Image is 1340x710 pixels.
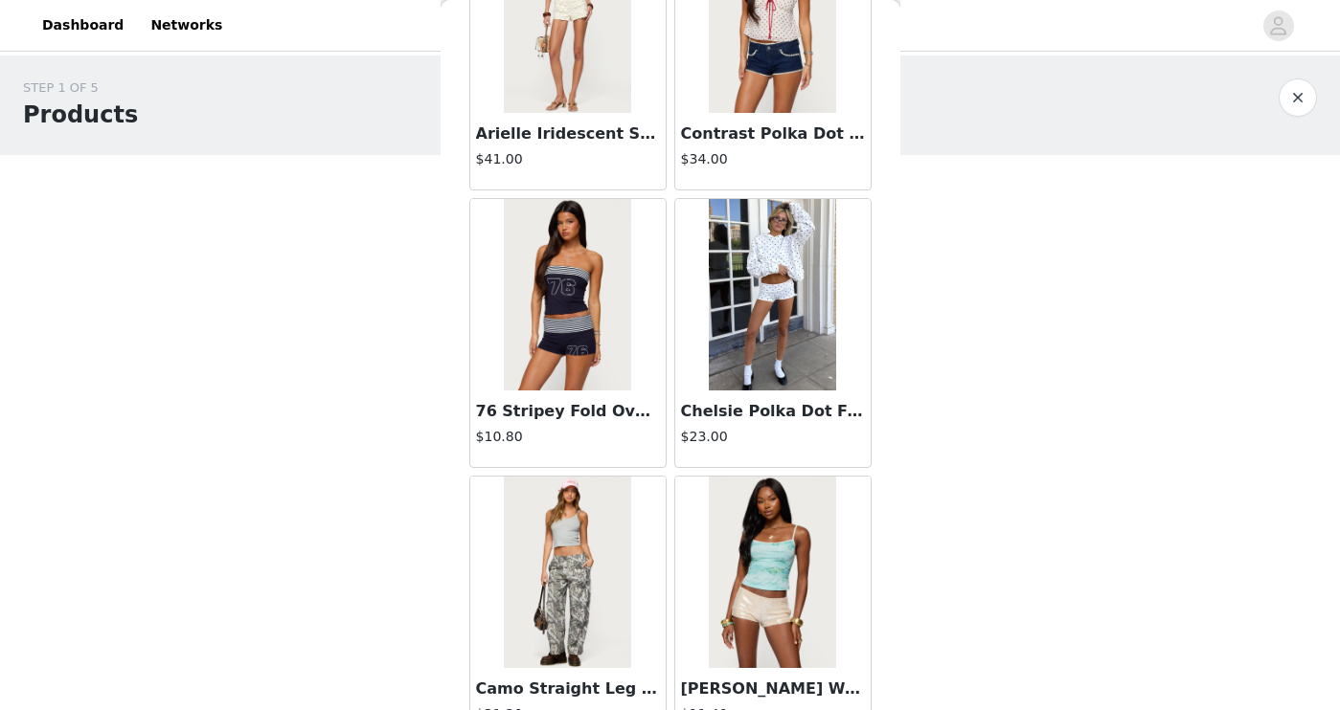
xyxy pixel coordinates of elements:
[681,149,865,169] h4: $34.00
[23,98,138,132] h1: Products
[681,400,865,423] h3: Chelsie Polka Dot Foldover Shorts
[476,122,660,145] h3: Arielle Iridescent Shorts
[23,78,138,98] div: STEP 1 OF 5
[476,149,660,169] h4: $41.00
[139,4,234,47] a: Networks
[681,122,865,145] h3: Contrast Polka Dot Cupped Chiffon Top
[1269,11,1287,41] div: avatar
[504,477,631,668] img: Camo Straight Leg Sweatpants
[709,199,836,390] img: Chelsie Polka Dot Foldover Shorts
[681,677,865,700] h3: [PERSON_NAME] Water Lily Tank Top
[476,677,660,700] h3: Camo Straight Leg Sweatpants
[681,427,865,447] h4: $23.00
[504,199,631,390] img: 76 Stripey Fold Over Tube Top
[31,4,135,47] a: Dashboard
[476,400,660,423] h3: 76 Stripey Fold Over Tube Top
[476,427,660,447] h4: $10.80
[709,477,836,668] img: Everlyn Water Lily Tank Top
